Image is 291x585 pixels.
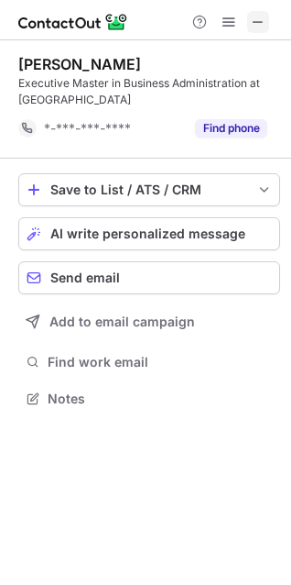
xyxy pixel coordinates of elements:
div: [PERSON_NAME] [18,55,141,73]
span: Send email [50,270,120,285]
div: Executive Master in Business Administration at [GEOGRAPHIC_DATA] [18,75,280,108]
button: save-profile-one-click [18,173,280,206]
img: ContactOut v5.3.10 [18,11,128,33]
button: Notes [18,386,280,412]
button: Send email [18,261,280,294]
button: AI write personalized message [18,217,280,250]
div: Save to List / ATS / CRM [50,182,248,197]
button: Add to email campaign [18,305,280,338]
button: Find work email [18,349,280,375]
span: Add to email campaign [49,315,195,329]
span: Notes [48,391,273,407]
span: Find work email [48,354,273,370]
span: AI write personalized message [50,226,245,241]
button: Reveal Button [195,119,267,138]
